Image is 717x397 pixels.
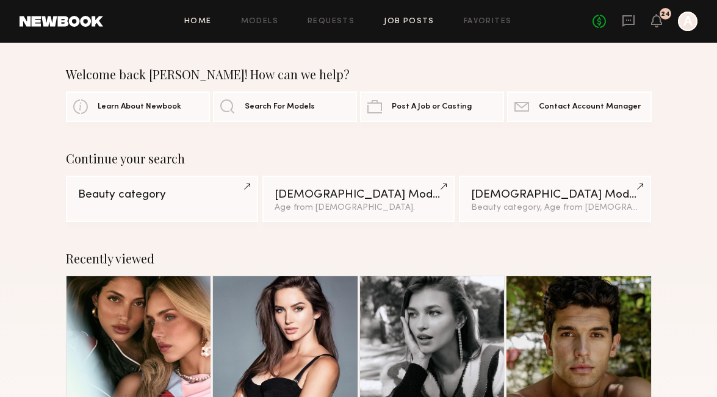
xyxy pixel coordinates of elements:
a: Job Posts [384,18,434,26]
div: 24 [661,11,670,18]
span: Contact Account Manager [539,103,641,111]
a: Models [241,18,278,26]
a: Home [184,18,212,26]
a: Post A Job or Casting [360,91,504,122]
div: [DEMOGRAPHIC_DATA] Models [275,189,443,201]
a: [DEMOGRAPHIC_DATA] ModelsBeauty category, Age from [DEMOGRAPHIC_DATA]. [459,176,652,222]
div: Age from [DEMOGRAPHIC_DATA]. [275,204,443,212]
span: Search For Models [245,103,315,111]
span: Post A Job or Casting [392,103,472,111]
span: Learn About Newbook [98,103,181,111]
a: A [678,12,697,31]
div: Beauty category [78,189,247,201]
div: Beauty category, Age from [DEMOGRAPHIC_DATA]. [471,204,640,212]
a: [DEMOGRAPHIC_DATA] ModelsAge from [DEMOGRAPHIC_DATA]. [262,176,455,222]
a: Search For Models [213,91,357,122]
div: Continue your search [66,151,652,166]
a: Contact Account Manager [507,91,651,122]
div: Welcome back [PERSON_NAME]! How can we help? [66,67,652,82]
a: Requests [308,18,355,26]
div: Recently viewed [66,251,652,266]
a: Learn About Newbook [66,91,210,122]
a: Favorites [464,18,512,26]
a: Beauty category [66,176,259,222]
div: [DEMOGRAPHIC_DATA] Models [471,189,640,201]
